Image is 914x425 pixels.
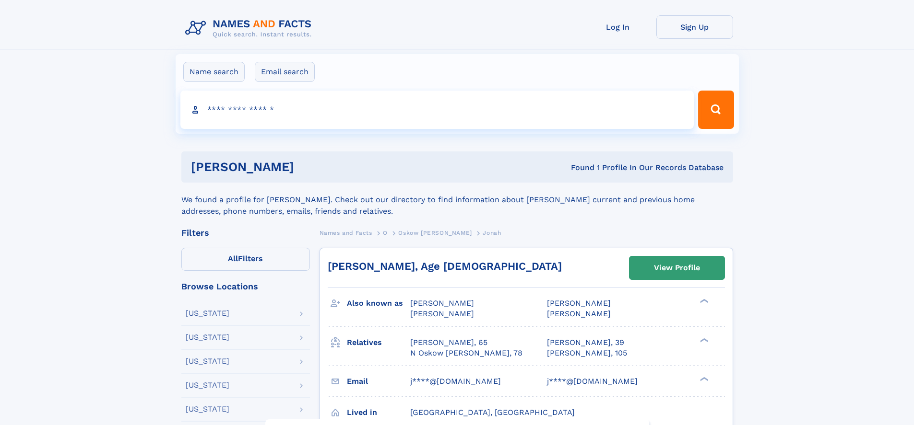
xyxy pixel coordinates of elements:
[580,15,656,39] a: Log In
[410,408,575,417] span: [GEOGRAPHIC_DATA], [GEOGRAPHIC_DATA]
[347,404,410,421] h3: Lived in
[698,298,709,304] div: ❯
[398,227,472,239] a: Oskow [PERSON_NAME]
[181,183,733,217] div: We found a profile for [PERSON_NAME]. Check out our directory to find information about [PERSON_N...
[347,295,410,311] h3: Also known as
[629,256,724,279] a: View Profile
[656,15,733,39] a: Sign Up
[410,299,474,308] span: [PERSON_NAME]
[320,227,372,239] a: Names and Facts
[186,405,229,413] div: [US_STATE]
[181,248,310,271] label: Filters
[191,161,433,173] h1: [PERSON_NAME]
[698,337,709,343] div: ❯
[347,373,410,390] h3: Email
[383,230,388,236] span: O
[347,334,410,351] h3: Relatives
[328,260,562,272] a: [PERSON_NAME], Age [DEMOGRAPHIC_DATA]
[698,376,709,382] div: ❯
[186,357,229,365] div: [US_STATE]
[186,333,229,341] div: [US_STATE]
[255,62,315,82] label: Email search
[181,229,310,237] div: Filters
[547,309,611,318] span: [PERSON_NAME]
[483,230,501,236] span: Jonah
[410,337,487,348] a: [PERSON_NAME], 65
[410,348,522,358] a: N Oskow [PERSON_NAME], 78
[181,15,320,41] img: Logo Names and Facts
[547,299,611,308] span: [PERSON_NAME]
[228,254,238,263] span: All
[547,348,627,358] a: [PERSON_NAME], 105
[698,91,734,129] button: Search Button
[183,62,245,82] label: Name search
[186,381,229,389] div: [US_STATE]
[654,257,700,279] div: View Profile
[410,309,474,318] span: [PERSON_NAME]
[181,282,310,291] div: Browse Locations
[186,310,229,317] div: [US_STATE]
[432,162,724,173] div: Found 1 Profile In Our Records Database
[180,91,694,129] input: search input
[398,230,472,236] span: Oskow [PERSON_NAME]
[383,227,388,239] a: O
[547,337,624,348] a: [PERSON_NAME], 39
